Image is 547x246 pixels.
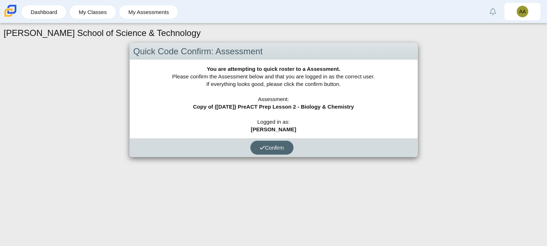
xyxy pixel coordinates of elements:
a: AA [504,3,541,20]
div: Quick Code Confirm: Assessment [130,43,418,60]
b: [PERSON_NAME] [251,126,296,132]
span: AA [519,9,526,14]
div: Please confirm the Assessment below and that you are logged in as the correct user. If everything... [130,60,418,138]
a: Dashboard [25,5,62,19]
span: Confirm [260,145,284,151]
img: Carmen School of Science & Technology [3,3,18,18]
h1: [PERSON_NAME] School of Science & Technology [4,27,201,39]
b: Copy of ([DATE]) PreACT Prep Lesson 2 - Biology & Chemistry [193,104,354,110]
a: My Assessments [123,5,175,19]
a: Alerts [485,4,501,19]
a: Carmen School of Science & Technology [3,13,18,19]
a: My Classes [73,5,112,19]
b: You are attempting to quick roster to a Assessment. [207,66,340,72]
button: Confirm [250,141,294,155]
